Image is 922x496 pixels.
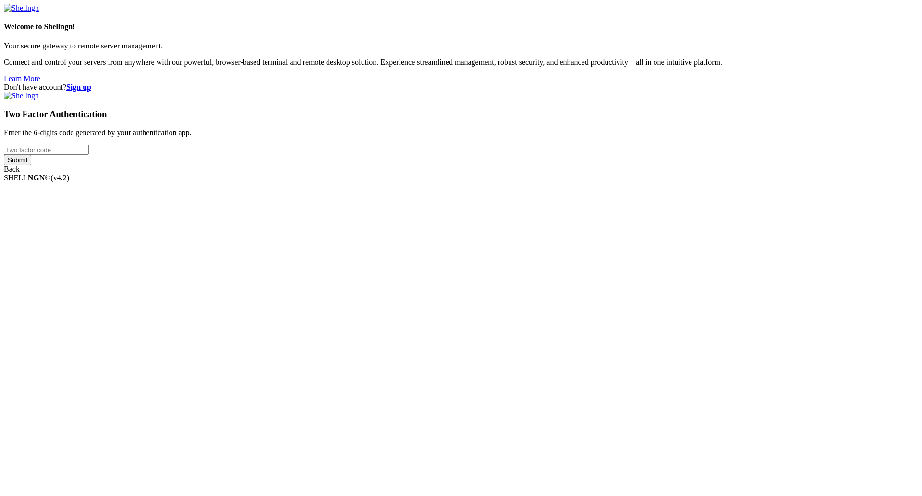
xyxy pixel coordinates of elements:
[4,4,39,12] img: Shellngn
[4,129,918,137] p: Enter the 6-digits code generated by your authentication app.
[28,174,45,182] b: NGN
[4,92,39,100] img: Shellngn
[51,174,70,182] span: 4.2.0
[4,174,69,182] span: SHELL ©
[4,155,31,165] input: Submit
[4,83,918,92] div: Don't have account?
[4,23,918,31] h4: Welcome to Shellngn!
[66,83,91,91] a: Sign up
[4,109,918,119] h3: Two Factor Authentication
[4,58,918,67] p: Connect and control your servers from anywhere with our powerful, browser-based terminal and remo...
[4,74,40,83] a: Learn More
[4,165,20,173] a: Back
[4,42,918,50] p: Your secure gateway to remote server management.
[4,145,89,155] input: Two factor code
